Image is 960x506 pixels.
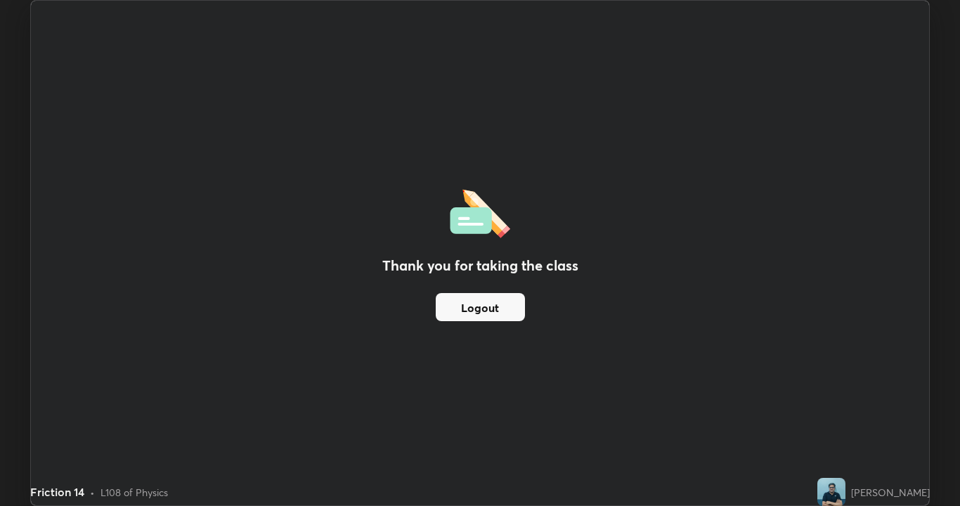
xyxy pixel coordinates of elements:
[817,478,845,506] img: 3cc9671c434e4cc7a3e98729d35f74b5.jpg
[851,485,930,500] div: [PERSON_NAME]
[100,485,168,500] div: L108 of Physics
[382,255,578,276] h2: Thank you for taking the class
[450,185,510,238] img: offlineFeedback.1438e8b3.svg
[30,484,84,500] div: Friction 14
[90,485,95,500] div: •
[436,293,525,321] button: Logout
